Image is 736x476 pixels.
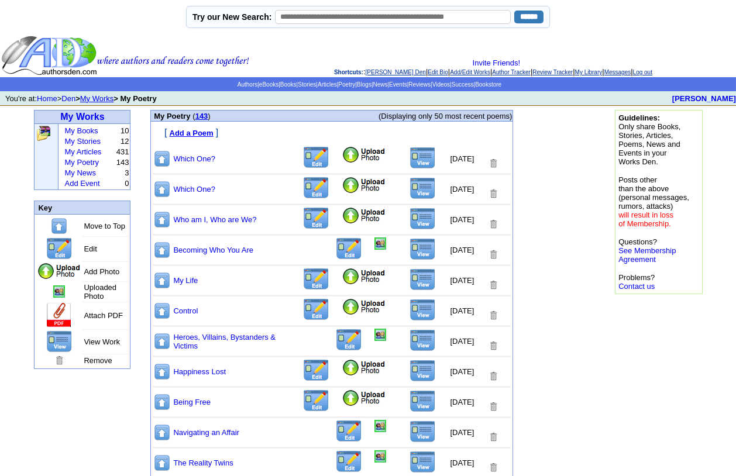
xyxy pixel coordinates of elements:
[450,276,474,285] font: [DATE]
[125,179,129,188] font: 0
[173,215,256,224] a: Who am I, Who are We?
[473,58,521,67] a: Invite Friends!
[342,177,386,194] img: Add Photo
[5,94,157,103] font: You're at: >
[54,355,64,366] img: Remove this Page
[238,81,257,88] a: Authors
[65,168,96,177] a: My News
[173,367,226,376] a: Happiness Lost
[342,359,386,377] img: Add Photo
[173,276,198,285] a: My Life
[46,303,73,328] img: Add Attachment
[492,69,531,75] a: Author Tracker
[61,94,75,103] a: Den
[410,451,436,473] img: View this Title
[37,263,81,280] img: Add Photo
[475,81,501,88] a: Bookstore
[121,126,129,135] font: 10
[488,371,498,382] img: Removes this Title
[450,185,474,194] font: [DATE]
[216,127,218,137] font: ]
[173,185,215,194] a: Which One?
[36,125,51,142] img: Click to add, upload, edit and remove all your books, stories, articles and poems.
[84,283,116,301] font: Uploaded Photo
[488,340,498,351] img: Removes this Title
[195,112,208,120] a: 143
[342,207,386,225] img: Add Photo
[302,207,330,230] img: Edit this Title
[125,168,129,177] font: 3
[450,215,474,224] font: [DATE]
[389,81,407,88] a: Events
[65,158,99,167] a: My Poetry
[173,458,233,467] a: The Reality Twins
[84,267,119,276] font: Add Photo
[153,363,171,381] img: Move to top
[410,268,436,291] img: View this Title
[298,81,316,88] a: Stories
[410,329,436,351] img: View this Title
[342,268,386,285] img: Add Photo
[450,458,474,467] font: [DATE]
[318,81,337,88] a: Articles
[53,285,65,298] img: Add/Remove Photo
[374,329,386,341] img: Add/Remove Photo
[488,219,498,230] img: Removes this Title
[192,112,195,120] span: (
[153,393,171,411] img: Move to top
[65,137,101,146] a: My Stories
[302,389,330,412] img: Edit this Title
[65,126,98,135] a: My Books
[408,81,431,88] a: Reviews
[173,154,215,163] a: Which One?
[342,146,386,164] img: Add Photo
[410,147,436,169] img: View this Title
[153,302,171,320] img: Move to top
[410,420,436,443] img: View this Title
[373,81,388,88] a: News
[532,69,573,75] a: Review Tracker
[192,12,271,22] label: Try our New Search:
[450,154,474,163] font: [DATE]
[618,273,655,291] font: Problems?
[164,127,167,137] font: [
[618,237,676,264] font: Questions?
[153,241,171,259] img: Move to top
[173,333,276,350] a: Heroes, Villains, Bystanders & Victims
[1,35,249,76] img: header_logo2.gif
[302,268,330,291] img: Edit this Title
[153,332,171,350] img: Move to top
[450,428,474,437] font: [DATE]
[46,237,73,260] img: Edit this Title
[114,94,156,103] b: > My Poetry
[153,211,171,229] img: Move to top
[338,81,355,88] a: Poetry
[450,246,474,254] font: [DATE]
[173,398,211,406] a: Being Free
[116,158,129,167] font: 143
[46,330,73,353] img: View this Page
[618,282,655,291] a: Contact us
[335,420,363,443] img: Edit this Title
[488,401,498,412] img: Removes this Title
[450,367,474,376] font: [DATE]
[208,112,210,120] span: )
[50,217,68,235] img: Move to top
[374,420,386,432] img: Add/Remove Photo
[60,112,104,122] a: My Works
[84,311,122,320] font: Attach PDF
[488,158,498,169] img: Removes this Title
[335,450,363,473] img: Edit this Title
[65,147,102,156] a: My Articles
[335,237,363,260] img: Edit this Title
[302,298,330,321] img: Edit this Title
[452,81,474,88] a: Success
[618,113,660,122] b: Guidelines:
[672,94,736,103] a: [PERSON_NAME]
[410,177,436,199] img: View this Title
[170,129,214,137] font: Add a Poem
[379,112,512,120] font: (Displaying only 50 most recent poems)
[410,299,436,321] img: View this Title
[450,337,474,346] font: [DATE]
